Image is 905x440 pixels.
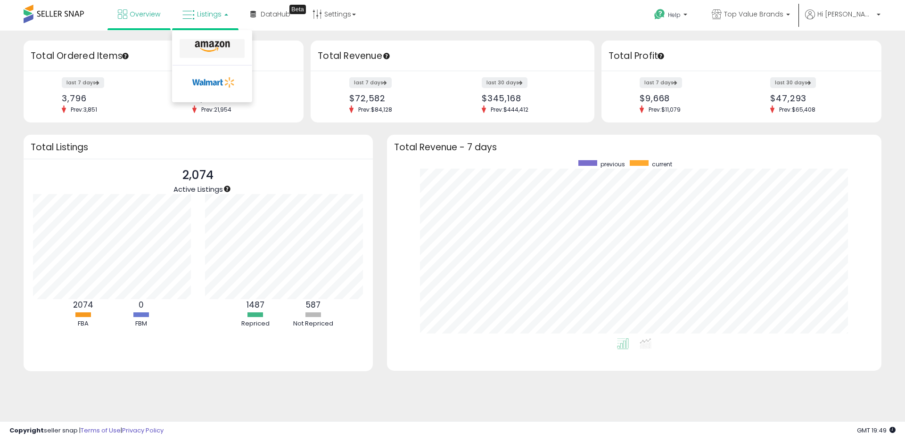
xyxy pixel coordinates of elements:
[55,319,111,328] div: FBA
[817,9,874,19] span: Hi [PERSON_NAME]
[668,11,681,19] span: Help
[197,106,236,114] span: Prev: 21,954
[139,299,144,310] b: 0
[349,93,445,103] div: $72,582
[121,52,130,60] div: Tooltip anchor
[285,319,342,328] div: Not Repriced
[482,77,527,88] label: last 30 days
[601,160,625,168] span: previous
[192,93,287,103] div: 16,952
[31,144,366,151] h3: Total Listings
[644,106,685,114] span: Prev: $11,079
[227,319,284,328] div: Repriced
[173,184,223,194] span: Active Listings
[770,77,816,88] label: last 30 days
[640,93,734,103] div: $9,668
[657,52,665,60] div: Tooltip anchor
[223,185,231,193] div: Tooltip anchor
[354,106,397,114] span: Prev: $84,128
[774,106,820,114] span: Prev: $65,408
[770,93,865,103] div: $47,293
[647,1,697,31] a: Help
[609,49,874,63] h3: Total Profit
[318,49,587,63] h3: Total Revenue
[289,5,306,14] div: Tooltip anchor
[652,160,672,168] span: current
[640,77,682,88] label: last 7 days
[724,9,783,19] span: Top Value Brands
[805,9,880,31] a: Hi [PERSON_NAME]
[482,93,578,103] div: $345,168
[654,8,666,20] i: Get Help
[394,144,874,151] h3: Total Revenue - 7 days
[62,93,156,103] div: 3,796
[382,52,391,60] div: Tooltip anchor
[306,299,321,310] b: 587
[130,9,160,19] span: Overview
[349,77,392,88] label: last 7 days
[62,77,104,88] label: last 7 days
[173,166,223,184] p: 2,074
[31,49,296,63] h3: Total Ordered Items
[197,9,222,19] span: Listings
[66,106,102,114] span: Prev: 3,851
[247,299,264,310] b: 1487
[486,106,533,114] span: Prev: $444,412
[261,9,290,19] span: DataHub
[73,299,93,310] b: 2074
[113,319,169,328] div: FBM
